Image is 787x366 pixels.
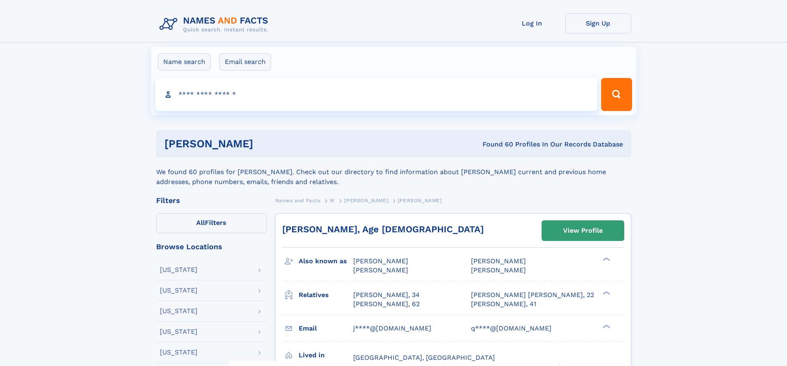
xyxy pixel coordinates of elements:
a: Names and Facts [275,195,321,205]
h3: Also known as [299,254,353,268]
div: [US_STATE] [160,287,197,294]
span: [PERSON_NAME] [353,257,408,265]
div: ❯ [601,323,611,329]
a: View Profile [542,221,624,241]
a: [PERSON_NAME], 34 [353,290,420,300]
span: [PERSON_NAME] [353,266,408,274]
label: Email search [219,53,271,71]
h3: Relatives [299,288,353,302]
input: search input [155,78,598,111]
div: We found 60 profiles for [PERSON_NAME]. Check out our directory to find information about [PERSON... [156,157,631,187]
span: [PERSON_NAME] [471,266,526,274]
span: [PERSON_NAME] [471,257,526,265]
a: [PERSON_NAME], 62 [353,300,420,309]
div: [US_STATE] [160,349,197,356]
label: Filters [156,213,267,233]
span: All [196,219,205,227]
div: [US_STATE] [160,267,197,273]
label: Name search [158,53,211,71]
div: View Profile [563,221,603,240]
div: [US_STATE] [160,308,197,314]
a: [PERSON_NAME], 41 [471,300,536,309]
a: [PERSON_NAME] [PERSON_NAME], 22 [471,290,594,300]
span: [GEOGRAPHIC_DATA], [GEOGRAPHIC_DATA] [353,354,495,361]
div: Found 60 Profiles In Our Records Database [368,140,623,149]
a: [PERSON_NAME] [344,195,388,205]
div: ❯ [601,290,611,295]
a: Log In [499,13,565,33]
div: ❯ [601,257,611,262]
h3: Lived in [299,348,353,362]
div: Filters [156,197,267,204]
img: Logo Names and Facts [156,13,275,35]
div: [US_STATE] [160,328,197,335]
a: [PERSON_NAME], Age [DEMOGRAPHIC_DATA] [282,224,484,234]
div: Browse Locations [156,243,267,250]
a: Sign Up [565,13,631,33]
button: Search Button [601,78,632,111]
span: [PERSON_NAME] [344,198,388,203]
span: W [330,198,335,203]
span: [PERSON_NAME] [398,198,442,203]
a: W [330,195,335,205]
h1: [PERSON_NAME] [164,139,368,149]
h3: Email [299,321,353,335]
